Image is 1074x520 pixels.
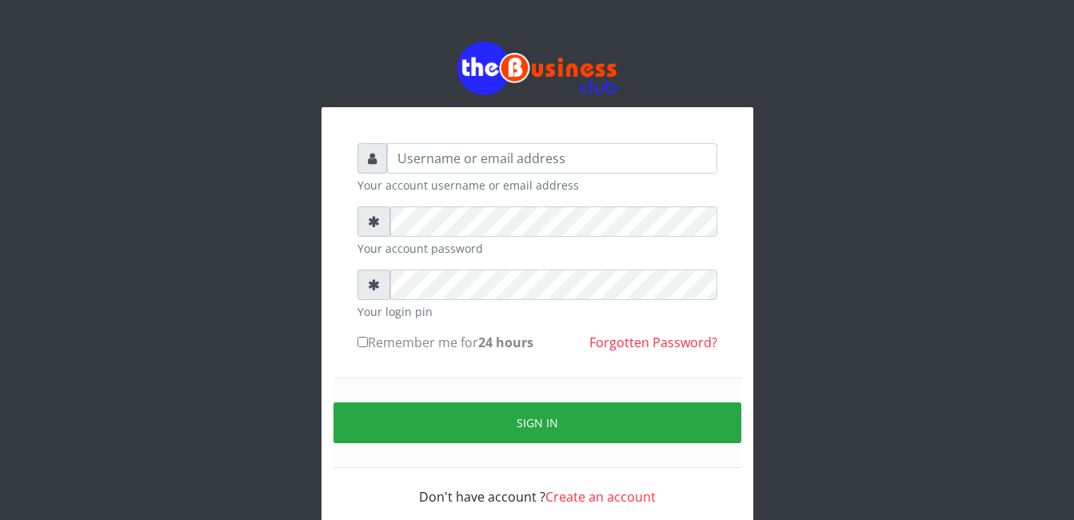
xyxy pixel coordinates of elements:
[357,303,717,320] small: Your login pin
[387,143,717,174] input: Username or email address
[478,334,533,351] b: 24 hours
[589,334,717,351] a: Forgotten Password?
[357,468,717,506] div: Don't have account ?
[333,402,741,443] button: Sign in
[545,488,656,506] a: Create an account
[357,333,533,352] label: Remember me for
[357,177,717,194] small: Your account username or email address
[357,337,368,347] input: Remember me for24 hours
[357,240,717,257] small: Your account password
